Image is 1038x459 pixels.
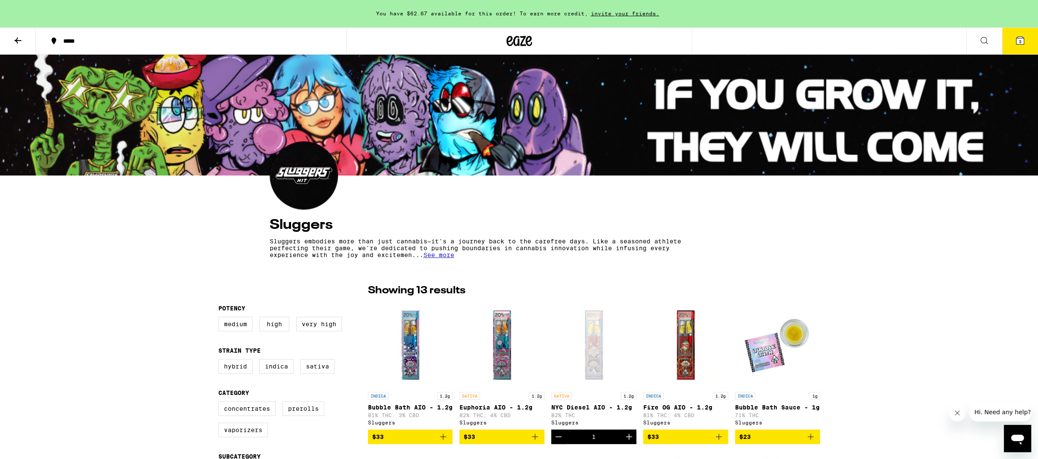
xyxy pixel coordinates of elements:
p: 81% THC: 3% CBD [368,412,453,418]
iframe: Button to launch messaging window [1004,425,1031,452]
label: Concentrates [218,401,276,416]
p: Fire OG AIO - 1.2g [643,404,728,411]
label: Medium [218,317,253,331]
p: 82% THC [551,412,636,418]
button: Add to bag [368,430,453,444]
img: Sluggers - Bubble Bath AIO - 1.2g [368,302,453,388]
label: Hybrid [218,359,253,374]
p: Sluggers embodies more than just cannabis—it's a journey back to the carefree days. Like a season... [270,238,694,258]
button: Add to bag [459,430,544,444]
p: 1.2g [437,392,453,400]
a: Open page for NYC Diesel AIO - 1.2g from Sluggers [551,302,636,430]
legend: Category [218,389,249,396]
label: Vaporizers [218,423,268,437]
div: Sluggers [459,420,544,425]
span: $33 [647,433,659,440]
p: 1g [810,392,820,400]
span: See more [423,251,454,258]
button: 3 [1002,28,1038,54]
a: Open page for Bubble Bath AIO - 1.2g from Sluggers [368,302,453,430]
button: Decrement [551,430,566,444]
iframe: Close message [949,404,966,421]
a: Open page for Fire OG AIO - 1.2g from Sluggers [643,302,728,430]
div: Sluggers [368,420,453,425]
p: INDICA [368,392,388,400]
p: 1.2g [621,392,636,400]
span: $23 [739,433,751,440]
button: Add to bag [643,430,728,444]
p: NYC Diesel AIO - 1.2g [551,404,636,411]
iframe: Message from company [969,403,1031,421]
a: Open page for Bubble Bath Sauce - 1g from Sluggers [735,302,820,430]
p: Bubble Bath Sauce - 1g [735,404,820,411]
button: Increment [622,430,636,444]
div: Sluggers [551,420,636,425]
legend: Potency [218,305,245,312]
label: Indica [259,359,294,374]
p: SATIVA [551,392,572,400]
button: Add to bag [735,430,820,444]
span: 3 [1019,39,1021,44]
label: High [259,317,289,331]
span: You have $62.67 available for this order! To earn more credit, [376,11,588,16]
p: INDICA [735,392,756,400]
img: Sluggers - Bubble Bath Sauce - 1g [735,302,820,388]
img: Sluggers - Euphoria AIO - 1.2g [459,302,544,388]
p: Euphoria AIO - 1.2g [459,404,544,411]
p: 71% THC [735,412,820,418]
span: $33 [464,433,475,440]
label: Prerolls [282,401,324,416]
img: Sluggers - Fire OG AIO - 1.2g [643,302,728,388]
div: Sluggers [643,420,728,425]
p: 1.2g [713,392,728,400]
p: 1.2g [529,392,544,400]
span: $33 [372,433,384,440]
legend: Strain Type [218,347,261,354]
p: 81% THC: 4% CBD [643,412,728,418]
label: Sativa [300,359,335,374]
div: 1 [592,433,596,440]
p: Bubble Bath AIO - 1.2g [368,404,453,411]
p: INDICA [643,392,664,400]
h4: Sluggers [270,218,769,232]
div: Sluggers [735,420,820,425]
p: 82% THC: 4% CBD [459,412,544,418]
p: SATIVA [459,392,480,400]
p: Showing 13 results [368,284,465,298]
label: Very High [296,317,342,331]
a: Open page for Euphoria AIO - 1.2g from Sluggers [459,302,544,430]
span: invite your friends. [588,11,662,16]
img: Sluggers logo [270,142,338,209]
